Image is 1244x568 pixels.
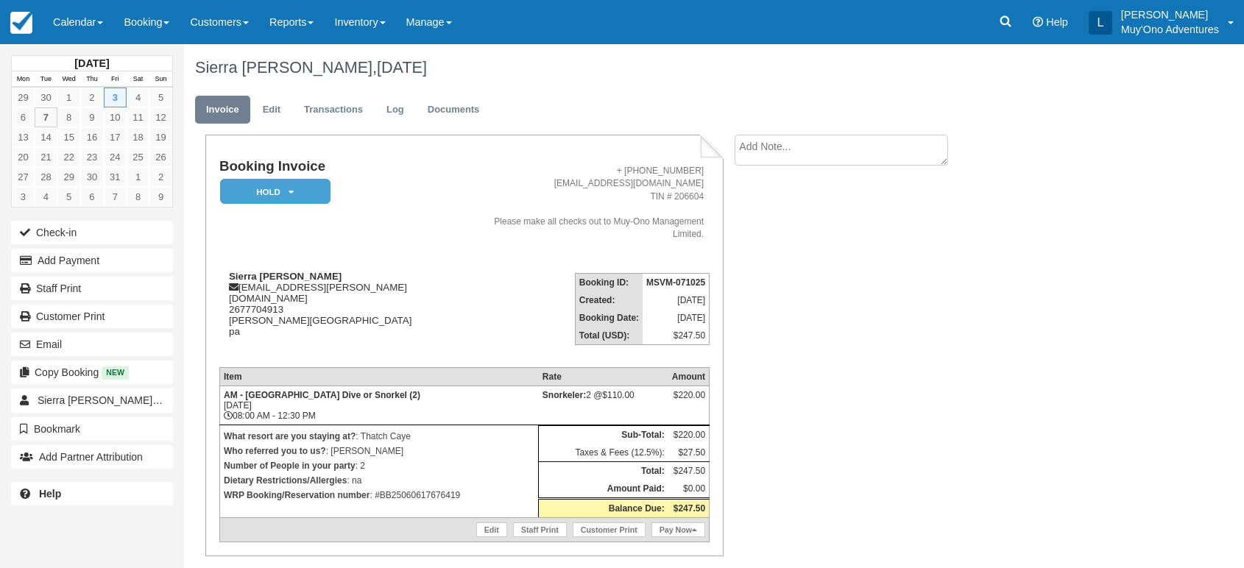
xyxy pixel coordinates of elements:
[668,462,710,480] td: $247.50
[224,444,534,458] p: : [PERSON_NAME]
[104,167,127,187] a: 31
[12,107,35,127] a: 6
[104,88,127,107] a: 3
[219,159,470,174] h1: Booking Invoice
[476,522,507,537] a: Edit
[12,167,35,187] a: 27
[1121,22,1219,37] p: Muy'Ono Adventures
[224,490,370,500] strong: WRP Booking/Reservation number
[104,187,127,207] a: 7
[35,88,57,107] a: 30
[539,368,668,386] th: Rate
[80,127,103,147] a: 16
[80,107,103,127] a: 9
[377,58,427,77] span: [DATE]
[229,271,342,282] strong: Sierra [PERSON_NAME]
[643,327,710,345] td: $247.50
[104,147,127,167] a: 24
[602,390,634,400] span: $110.00
[375,96,415,124] a: Log
[646,277,705,288] strong: MSVM-071025
[224,488,534,503] p: : #BB25060617676419
[220,179,331,205] em: HOLD
[668,368,710,386] th: Amount
[575,327,643,345] th: Total (USD):
[80,88,103,107] a: 2
[10,12,32,34] img: checkfront-main-nav-mini-logo.png
[219,178,325,205] a: HOLD
[539,499,668,518] th: Balance Due:
[11,482,173,505] a: Help
[80,147,103,167] a: 23
[35,167,57,187] a: 28
[668,426,710,444] td: $220.00
[417,96,491,124] a: Documents
[11,305,173,328] a: Customer Print
[80,187,103,207] a: 6
[11,333,173,356] button: Email
[127,107,149,127] a: 11
[127,167,149,187] a: 1
[11,445,173,469] button: Add Partner Attribution
[57,187,80,207] a: 5
[127,71,149,88] th: Sat
[11,249,173,272] button: Add Payment
[224,431,356,441] strong: What resort are you staying at?
[195,96,250,124] a: Invoice
[149,88,172,107] a: 5
[35,107,57,127] a: 7
[149,71,172,88] th: Sun
[539,426,668,444] th: Sub-Total:
[539,386,668,425] td: 2 @
[149,147,172,167] a: 26
[1121,7,1219,22] p: [PERSON_NAME]
[155,394,169,408] span: 2
[12,71,35,88] th: Mon
[643,309,710,327] td: [DATE]
[224,458,534,473] p: : 2
[35,71,57,88] th: Tue
[668,444,710,462] td: $27.50
[219,386,538,425] td: [DATE] 08:00 AM - 12:30 PM
[539,480,668,499] th: Amount Paid:
[11,388,173,412] a: Sierra [PERSON_NAME] 2
[643,291,710,309] td: [DATE]
[11,277,173,300] a: Staff Print
[539,444,668,462] td: Taxes & Fees (12.5%):
[102,366,129,379] span: New
[57,71,80,88] th: Wed
[149,187,172,207] a: 9
[57,147,80,167] a: 22
[672,390,705,412] div: $220.00
[12,147,35,167] a: 20
[35,127,57,147] a: 14
[127,88,149,107] a: 4
[57,107,80,127] a: 8
[293,96,374,124] a: Transactions
[224,390,420,400] strong: AM - [GEOGRAPHIC_DATA] Dive or Snorkel (2)
[38,394,163,406] span: Sierra [PERSON_NAME]
[219,271,470,355] div: [EMAIL_ADDRESS][PERSON_NAME][DOMAIN_NAME] 2677704913 [PERSON_NAME][GEOGRAPHIC_DATA] pa
[195,59,1106,77] h1: Sierra [PERSON_NAME],
[12,187,35,207] a: 3
[127,187,149,207] a: 8
[224,475,347,486] strong: Dietary Restrictions/Allergies
[224,473,534,488] p: : na
[224,461,356,471] strong: Number of People in your party
[80,71,103,88] th: Thu
[57,167,80,187] a: 29
[1089,11,1112,35] div: L
[513,522,567,537] a: Staff Print
[11,417,173,441] button: Bookmark
[674,503,705,514] strong: $247.50
[219,368,538,386] th: Item
[1046,16,1068,28] span: Help
[39,488,61,500] b: Help
[575,274,643,292] th: Booking ID:
[104,127,127,147] a: 17
[476,165,704,241] address: + [PHONE_NUMBER] [EMAIL_ADDRESS][DOMAIN_NAME] TIN # 206604 Please make all checks out to Muy-Ono ...
[252,96,291,124] a: Edit
[224,446,326,456] strong: Who referred you to us?
[575,291,643,309] th: Created:
[57,88,80,107] a: 1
